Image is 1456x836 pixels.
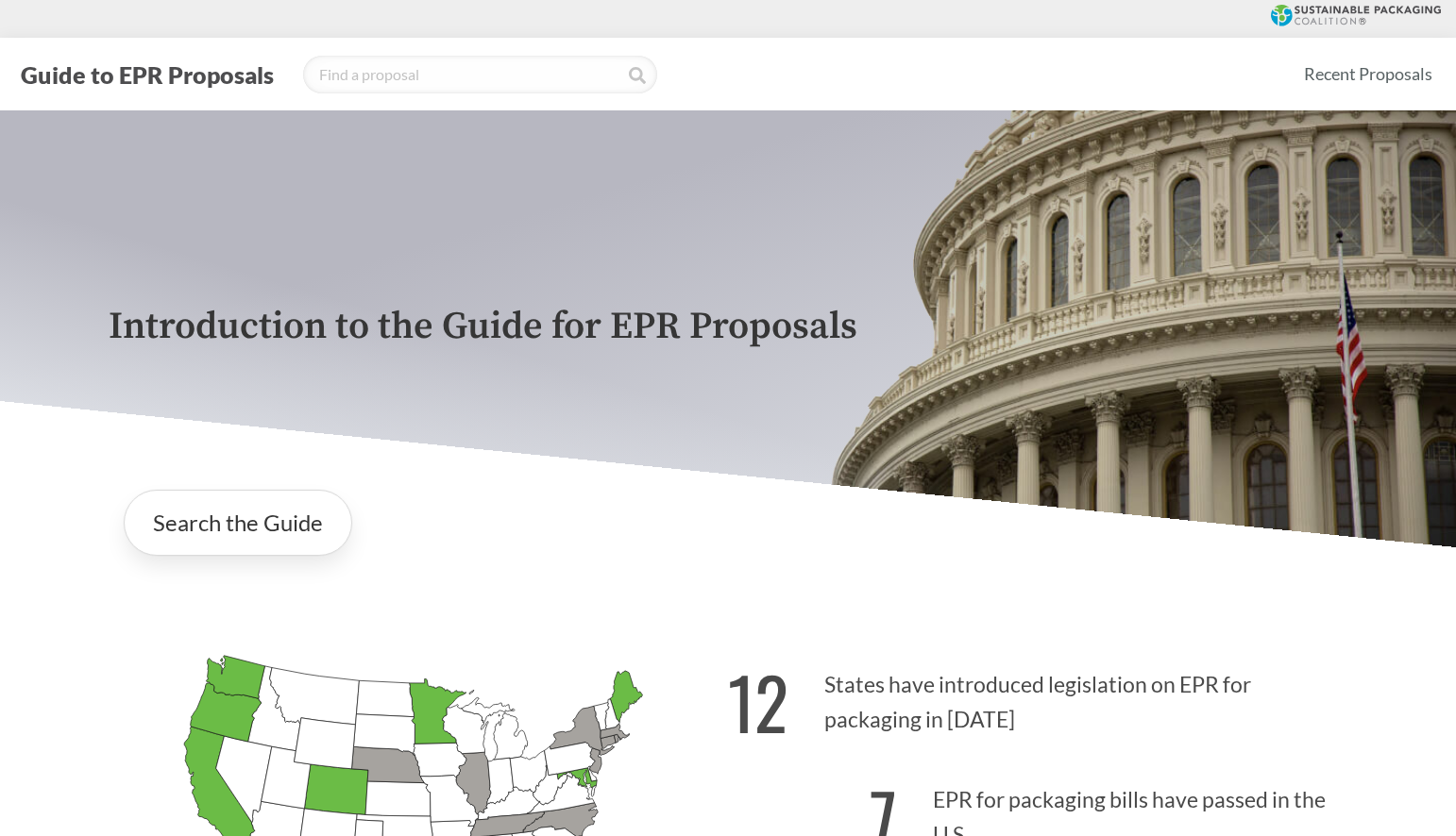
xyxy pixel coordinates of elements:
a: Search the Guide [124,490,352,556]
button: Guide to EPR Proposals [15,59,279,90]
a: Recent Proposals [1295,53,1441,95]
p: States have introduced legislation on EPR for packaging in [DATE] [728,639,1347,755]
p: Introduction to the Guide for EPR Proposals [109,306,1347,348]
strong: 12 [728,649,788,754]
input: Find a proposal [303,56,657,93]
